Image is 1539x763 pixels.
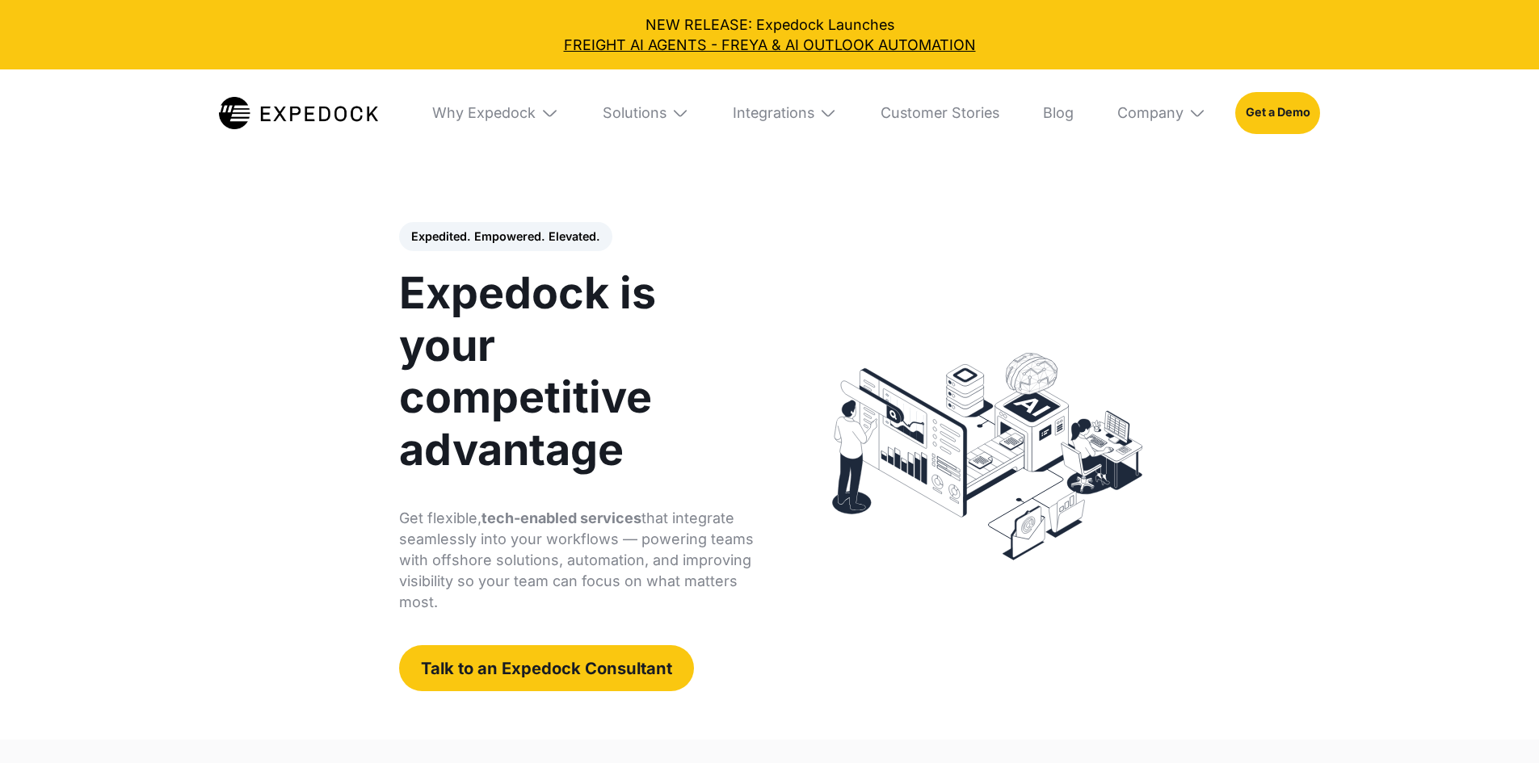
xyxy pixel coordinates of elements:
strong: tech-enabled services [481,509,641,526]
div: Integrations [733,104,814,122]
a: Customer Stories [866,69,1014,157]
div: Why Expedock [432,104,536,122]
a: FREIGHT AI AGENTS - FREYA & AI OUTLOOK AUTOMATION [15,35,1524,55]
div: Why Expedock [418,69,573,157]
a: Get a Demo [1235,92,1320,134]
div: Company [1103,69,1221,157]
p: Get flexible, that integrate seamlessly into your workflows — powering teams with offshore soluti... [399,508,757,613]
div: Integrations [718,69,851,157]
div: NEW RELEASE: Expedock Launches [15,15,1524,55]
h1: Expedock is your competitive advantage [399,267,757,476]
a: Talk to an Expedock Consultant [399,645,694,690]
a: Blog [1028,69,1088,157]
div: Solutions [603,104,666,122]
div: Solutions [588,69,704,157]
div: Company [1117,104,1184,122]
